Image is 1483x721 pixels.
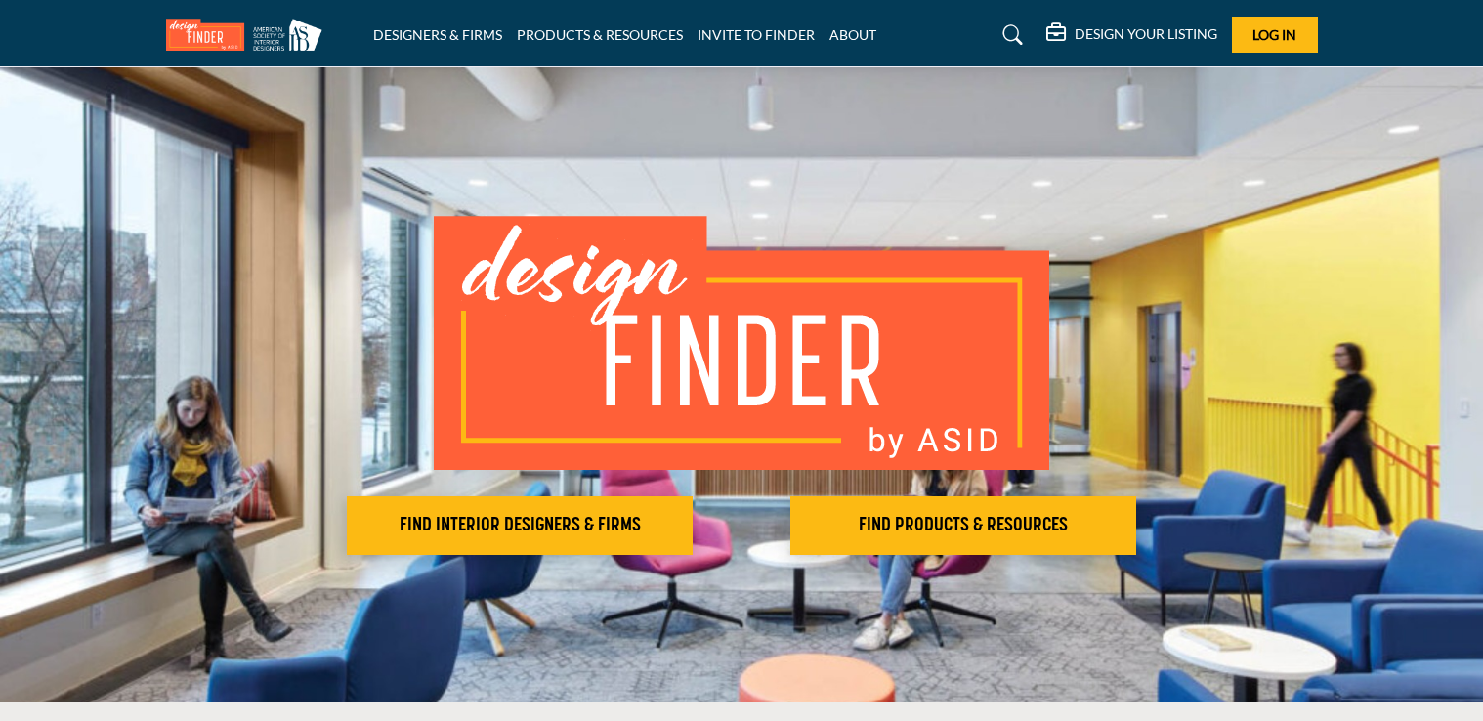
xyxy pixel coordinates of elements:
div: DESIGN YOUR LISTING [1046,23,1217,47]
span: Log In [1252,26,1296,43]
a: DESIGNERS & FIRMS [373,26,502,43]
img: Site Logo [166,19,332,51]
a: PRODUCTS & RESOURCES [517,26,683,43]
a: INVITE TO FINDER [698,26,815,43]
img: image [434,216,1049,470]
a: ABOUT [829,26,876,43]
h2: FIND INTERIOR DESIGNERS & FIRMS [353,514,687,537]
button: Log In [1232,17,1318,53]
button: FIND INTERIOR DESIGNERS & FIRMS [347,496,693,555]
h2: FIND PRODUCTS & RESOURCES [796,514,1130,537]
a: Search [984,20,1036,51]
h5: DESIGN YOUR LISTING [1075,25,1217,43]
button: FIND PRODUCTS & RESOURCES [790,496,1136,555]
